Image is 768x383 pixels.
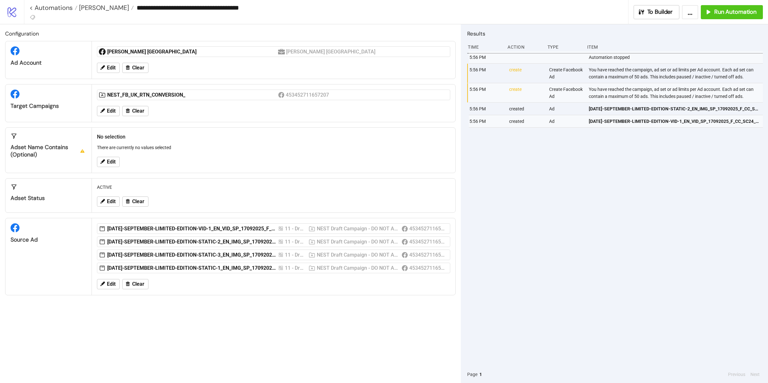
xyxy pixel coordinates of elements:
[132,281,144,287] span: Clear
[469,51,504,63] div: 5:56 PM
[107,108,116,114] span: Edit
[122,279,148,289] button: Clear
[5,29,456,38] h2: Configuration
[634,5,680,19] button: To Builder
[507,41,542,53] div: Action
[107,92,278,99] div: NEST_FB_UK_RTN_CONVERSION_
[548,115,584,127] div: Ad
[77,4,129,12] span: [PERSON_NAME]
[97,279,120,289] button: Edit
[317,264,399,272] div: NEST Draft Campaign - DO NOT ACTIVATE
[285,251,306,259] div: 11 - Drafts
[286,91,330,99] div: 453452711657207
[132,108,144,114] span: Clear
[97,144,450,151] p: There are currently no values selected
[508,83,544,102] div: create
[11,236,86,243] div: Source Ad
[726,371,747,378] button: Previous
[286,48,376,56] div: [PERSON_NAME] [GEOGRAPHIC_DATA]
[508,115,544,127] div: created
[682,5,698,19] button: ...
[467,29,763,38] h2: Results
[317,251,399,259] div: NEST Draft Campaign - DO NOT ACTIVATE
[122,196,148,207] button: Clear
[132,199,144,204] span: Clear
[317,238,399,246] div: NEST Draft Campaign - DO NOT ACTIVATE
[409,238,446,246] div: 453452711657207
[587,41,763,53] div: Item
[77,4,134,11] a: [PERSON_NAME]
[317,225,399,233] div: NEST Draft Campaign - DO NOT ACTIVATE
[97,133,450,141] h2: No selection
[29,4,77,11] a: < Automations
[122,63,148,73] button: Clear
[701,5,763,19] button: Run Automation
[467,41,502,53] div: Time
[107,199,116,204] span: Edit
[11,195,86,202] div: Adset Status
[547,41,582,53] div: Type
[122,106,148,116] button: Clear
[107,281,116,287] span: Edit
[107,225,278,232] div: [DATE]-SEPTEMBER-LIMITED-EDITION-VID-1_EN_VID_SP_17092025_F_CC_SC24_USP17_LIMITED-EDITION
[409,264,446,272] div: 453452711657207
[467,371,477,378] span: Page
[469,64,504,83] div: 5:56 PM
[107,159,116,165] span: Edit
[409,251,446,259] div: 453452711657207
[285,264,306,272] div: 11 - Drafts
[97,196,120,207] button: Edit
[11,102,86,110] div: Target Campaigns
[589,118,760,125] span: [DATE]-SEPTEMBER-LIMITED-EDITION-VID-1_EN_VID_SP_17092025_F_CC_SC24_USP17_LIMITED-EDITION
[748,371,762,378] button: Next
[548,103,584,115] div: Ad
[588,83,764,102] div: You have reached the campaign, ad set or ad limits per Ad account. Each ad set can contain a maxi...
[714,8,756,16] span: Run Automation
[588,64,764,83] div: You have reached the campaign, ad set or ad limits per Ad account. Each ad set can contain a maxi...
[107,65,116,71] span: Edit
[97,157,120,167] button: Edit
[469,103,504,115] div: 5:56 PM
[285,225,306,233] div: 11 - Drafts
[588,51,764,63] div: Automation stopped
[11,59,86,67] div: Ad Account
[647,8,673,16] span: To Builder
[589,115,760,127] a: [DATE]-SEPTEMBER-LIMITED-EDITION-VID-1_EN_VID_SP_17092025_F_CC_SC24_USP17_LIMITED-EDITION
[285,238,306,246] div: 11 - Drafts
[107,238,278,245] div: [DATE]-SEPTEMBER-LIMITED-EDITION-STATIC-2_EN_IMG_SP_17092025_F_CC_SC24_USP17_LIMITED-EDITION
[132,65,144,71] span: Clear
[11,144,86,158] div: Adset Name contains (optional)
[477,371,484,378] button: 1
[97,63,120,73] button: Edit
[94,181,453,193] div: ACTIVE
[107,48,278,55] div: [PERSON_NAME] [GEOGRAPHIC_DATA]
[97,106,120,116] button: Edit
[589,105,760,112] span: [DATE]-SEPTEMBER-LIMITED-EDITION-STATIC-2_EN_IMG_SP_17092025_F_CC_SC24_USP17_LIMITED-EDITION
[107,251,278,259] div: [DATE]-SEPTEMBER-LIMITED-EDITION-STATIC-3_EN_IMG_SP_17092025_F_CC_SC24_USP17_LIMITED-EDITION
[508,103,544,115] div: created
[548,64,584,83] div: Create Facebook Ad
[107,265,278,272] div: [DATE]-SEPTEMBER-LIMITED-EDITION-STATIC-1_EN_IMG_SP_17092025_F_CC_SC24_USP17_LIMITED-EDITION
[409,225,446,233] div: 453452711657207
[469,115,504,127] div: 5:56 PM
[589,103,760,115] a: [DATE]-SEPTEMBER-LIMITED-EDITION-STATIC-2_EN_IMG_SP_17092025_F_CC_SC24_USP17_LIMITED-EDITION
[508,64,544,83] div: create
[469,83,504,102] div: 5:56 PM
[548,83,584,102] div: Create Facebook Ad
